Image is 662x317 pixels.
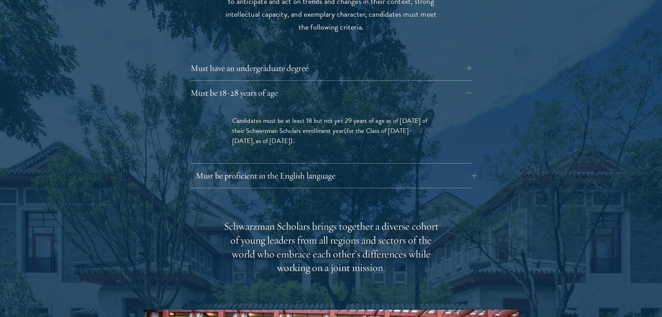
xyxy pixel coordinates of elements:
[190,60,472,77] button: Must have an undergraduate degree
[232,116,430,146] p: Candidates must be at least 18 but not yet 29 years of age as of [DATE] of their Schwarzman Schol...
[190,85,472,101] button: Must be 18-28 years of age
[223,220,439,275] div: Schwarzman Scholars brings together a diverse cohort of young leaders from all regions and sector...
[196,167,477,184] button: Must be proficient in the English language
[232,126,412,146] span: (for the Class of [DATE]-[DATE], as of [DATE])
